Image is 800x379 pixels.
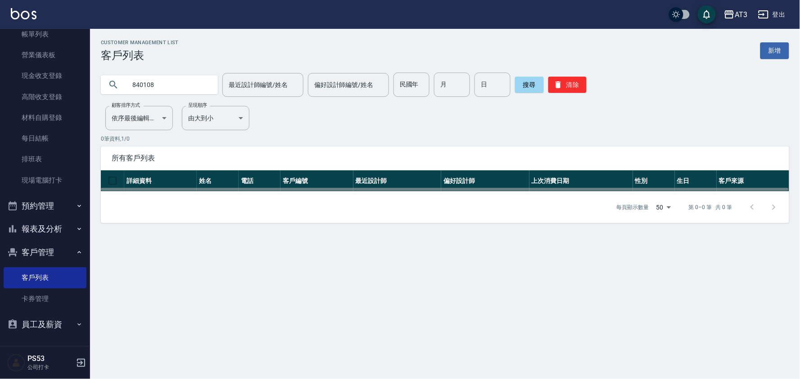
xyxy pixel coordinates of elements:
[27,354,73,363] h5: PS53
[4,128,86,149] a: 每日結帳
[4,170,86,191] a: 現場電腦打卡
[27,363,73,371] p: 公司打卡
[698,5,716,23] button: save
[515,77,544,93] button: 搜尋
[353,170,442,192] th: 最近設計師
[239,170,280,192] th: 電話
[675,170,717,192] th: 生日
[653,195,674,219] div: 50
[720,5,751,24] button: AT3
[617,203,649,211] p: 每頁顯示數量
[760,42,789,59] a: 新增
[4,87,86,107] a: 高階收支登錄
[112,154,778,163] span: 所有客戶列表
[101,49,179,62] h3: 客戶列表
[548,77,587,93] button: 清除
[126,73,211,97] input: 搜尋關鍵字
[124,170,197,192] th: 詳細資料
[4,65,86,86] a: 現金收支登錄
[755,6,789,23] button: 登出
[4,217,86,241] button: 報表及分析
[529,170,633,192] th: 上次消費日期
[182,106,249,130] div: 由大到小
[188,102,207,109] label: 呈現順序
[280,170,353,192] th: 客戶編號
[4,267,86,288] a: 客戶列表
[105,106,173,130] div: 依序最後編輯時間
[11,8,36,19] img: Logo
[717,170,789,192] th: 客戶來源
[4,107,86,128] a: 材料自購登錄
[633,170,675,192] th: 性別
[101,40,179,46] h2: Customer Management List
[735,9,747,20] div: AT3
[112,102,140,109] label: 顧客排序方式
[197,170,239,192] th: 姓名
[4,241,86,264] button: 客戶管理
[101,135,789,143] p: 0 筆資料, 1 / 0
[4,288,86,309] a: 卡券管理
[4,313,86,336] button: 員工及薪資
[4,194,86,218] button: 預約管理
[7,354,25,372] img: Person
[4,24,86,45] a: 帳單列表
[4,149,86,169] a: 排班表
[441,170,529,192] th: 偏好設計師
[689,203,732,211] p: 第 0–0 筆 共 0 筆
[4,45,86,65] a: 營業儀表板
